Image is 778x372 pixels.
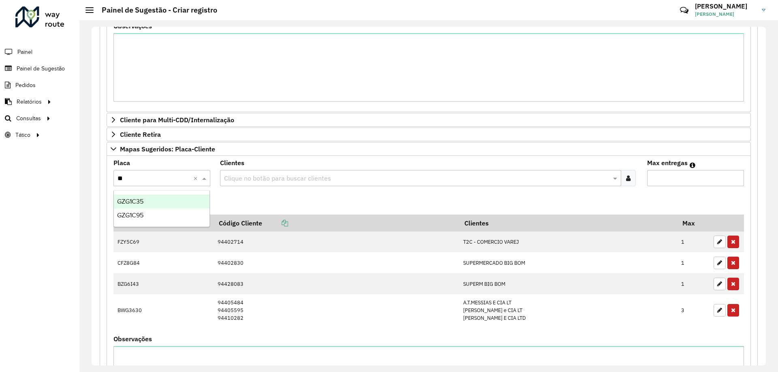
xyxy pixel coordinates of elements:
[113,334,152,344] label: Observações
[677,273,710,294] td: 1
[695,11,756,18] span: [PERSON_NAME]
[459,294,677,326] td: A.T.MESSIAS E CIA LT [PERSON_NAME] e CIA LT [PERSON_NAME] E CIA LTD
[213,232,459,253] td: 94402714
[113,158,130,168] label: Placa
[459,232,677,253] td: T2C - COMERCIO VAREJ
[113,190,210,227] ng-dropdown-panel: Options list
[220,158,244,168] label: Clientes
[677,294,710,326] td: 3
[677,215,710,232] th: Max
[690,162,695,168] em: Máximo de clientes que serão colocados na mesma rota com os clientes informados
[107,128,751,141] a: Cliente Retira
[695,2,756,10] h3: [PERSON_NAME]
[677,232,710,253] td: 1
[459,252,677,273] td: SUPERMERCADO BIG BOM
[113,232,213,253] td: FZY5C69
[17,48,32,56] span: Painel
[213,273,459,294] td: 94428083
[94,6,217,15] h2: Painel de Sugestão - Criar registro
[120,117,234,123] span: Cliente para Multi-CDD/Internalização
[647,158,688,168] label: Max entregas
[193,173,200,183] span: Clear all
[107,142,751,156] a: Mapas Sugeridos: Placa-Cliente
[113,294,213,326] td: BWG3630
[113,273,213,294] td: BZG6I43
[262,219,288,227] a: Copiar
[16,114,41,123] span: Consultas
[113,252,213,273] td: CFZ8G84
[213,215,459,232] th: Código Cliente
[15,81,36,89] span: Pedidos
[15,131,30,139] span: Tático
[213,252,459,273] td: 94402830
[459,273,677,294] td: SUPERM BIG BOM
[117,212,143,219] span: GZG1C95
[120,146,215,152] span: Mapas Sugeridos: Placa-Cliente
[120,131,161,138] span: Cliente Retira
[675,2,693,19] a: Contato Rápido
[107,113,751,127] a: Cliente para Multi-CDD/Internalização
[17,64,65,73] span: Painel de Sugestão
[459,215,677,232] th: Clientes
[213,294,459,326] td: 94405484 94405595 94410282
[17,98,42,106] span: Relatórios
[677,252,710,273] td: 1
[117,198,143,205] span: GZG1C35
